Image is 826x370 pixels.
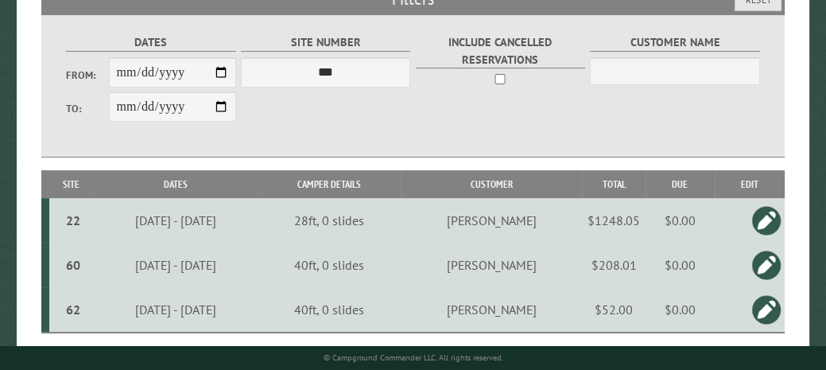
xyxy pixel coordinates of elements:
label: Customer Name [590,33,759,52]
td: $0.00 [646,287,715,333]
div: 22 [56,212,91,228]
td: 40ft, 0 slides [258,287,401,333]
td: $52.00 [582,287,646,333]
th: Total [582,170,646,198]
td: [PERSON_NAME] [401,243,582,287]
td: 40ft, 0 slides [258,243,401,287]
label: Include Cancelled Reservations [416,33,585,68]
td: $208.01 [582,243,646,287]
td: $0.00 [646,198,715,243]
small: © Campground Commander LLC. All rights reserved. [324,352,503,363]
td: [PERSON_NAME] [401,287,582,333]
div: [DATE] - [DATE] [96,212,255,228]
th: Due [646,170,715,198]
th: Customer [401,170,582,198]
th: Camper Details [258,170,401,198]
td: 28ft, 0 slides [258,198,401,243]
div: [DATE] - [DATE] [96,257,255,273]
label: From: [66,68,108,83]
td: $1248.05 [582,198,646,243]
label: Dates [66,33,235,52]
div: [DATE] - [DATE] [96,302,255,317]
div: 62 [56,302,91,317]
div: 60 [56,257,91,273]
th: Dates [94,170,258,198]
label: To: [66,101,108,116]
th: Site [49,170,94,198]
label: Site Number [241,33,410,52]
td: $0.00 [646,243,715,287]
td: [PERSON_NAME] [401,198,582,243]
th: Edit [715,170,785,198]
